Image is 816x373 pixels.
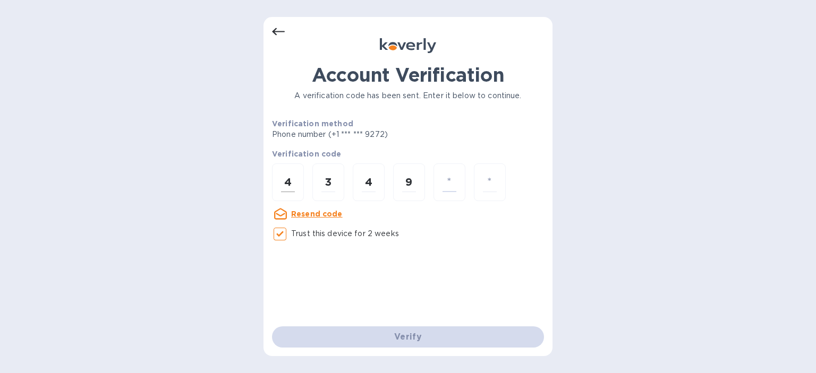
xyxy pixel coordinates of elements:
[272,119,353,128] b: Verification method
[272,149,544,159] p: Verification code
[272,64,544,86] h1: Account Verification
[272,129,469,140] p: Phone number (+1 *** *** 9272)
[291,228,399,239] p: Trust this device for 2 weeks
[272,90,544,101] p: A verification code has been sent. Enter it below to continue.
[291,210,343,218] u: Resend code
